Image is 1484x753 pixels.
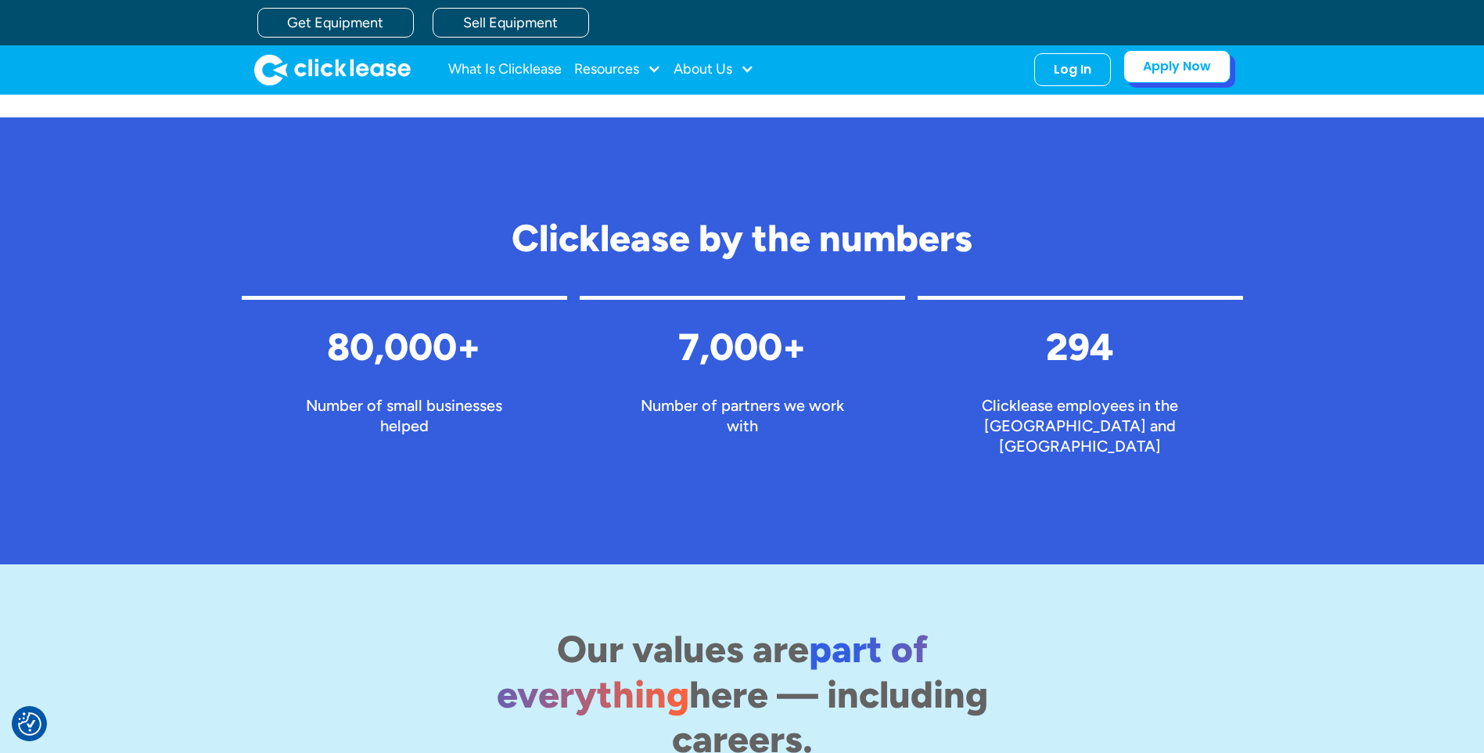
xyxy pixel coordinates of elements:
[1123,50,1231,83] a: Apply Now
[497,626,928,717] span: part of everything
[678,324,807,369] strong: 7,000+
[961,325,1199,370] h3: 294
[574,54,661,85] div: Resources
[433,8,589,38] a: Sell Equipment
[286,325,523,370] h3: 80,000+
[1054,62,1091,77] div: Log In
[242,218,1243,259] h2: Clicklease by the numbers
[257,8,414,38] a: Get Equipment
[18,712,41,736] img: Revisit consent button
[961,395,1199,456] p: Clicklease employees in the [GEOGRAPHIC_DATA] and [GEOGRAPHIC_DATA]
[254,54,411,85] img: Clicklease logo
[254,54,411,85] a: home
[286,395,523,436] p: Number of small businesses helped
[448,54,562,85] a: What Is Clicklease
[18,712,41,736] button: Consent Preferences
[674,54,754,85] div: About Us
[623,395,861,436] p: Number of partners we work with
